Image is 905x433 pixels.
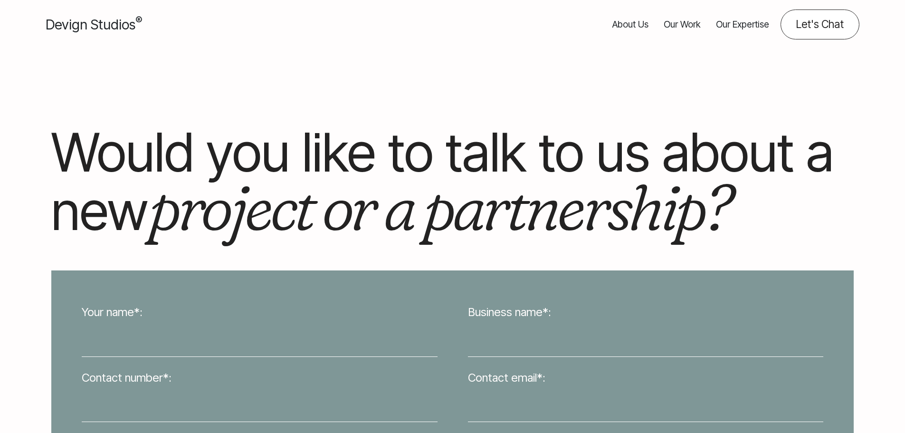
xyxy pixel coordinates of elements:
[135,14,142,27] sup: ®
[781,10,859,39] a: Contact us about your project
[46,16,142,33] span: Devign Studios
[716,10,769,39] a: Our Expertise
[664,10,701,39] a: Our Work
[46,14,142,35] a: Devign Studios® Homepage
[612,10,648,39] a: About Us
